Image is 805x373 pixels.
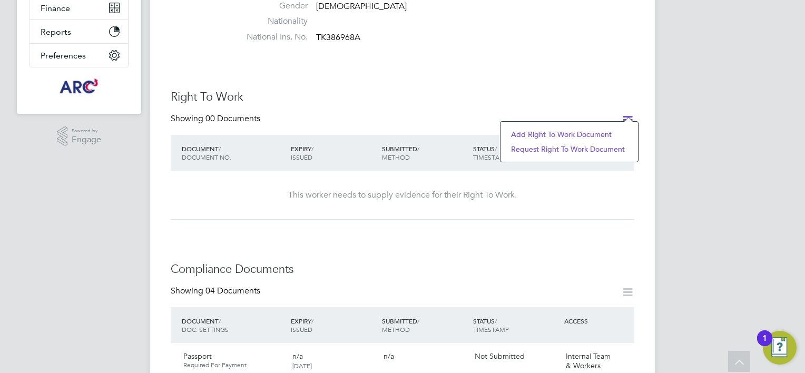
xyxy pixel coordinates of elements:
[72,135,101,144] span: Engage
[291,325,312,333] span: ISSUED
[763,331,797,365] button: Open Resource Center, 1 new notification
[30,78,129,95] a: Go to home page
[205,286,260,296] span: 04 Documents
[205,113,260,124] span: 00 Documents
[379,139,470,166] div: SUBMITTED
[171,90,634,105] h3: Right To Work
[57,126,102,146] a: Powered byEngage
[41,51,86,61] span: Preferences
[183,351,212,361] span: Passport
[379,311,470,339] div: SUBMITTED
[562,311,634,330] div: ACCESS
[566,351,611,370] span: Internal Team & Workers
[30,20,128,43] button: Reports
[288,311,379,339] div: EXPIRY
[316,32,360,43] span: TK386968A
[181,190,624,201] div: This worker needs to supply evidence for their Right To Work.
[473,325,509,333] span: TIMESTAMP
[288,139,379,166] div: EXPIRY
[182,153,231,161] span: DOCUMENT NO.
[473,153,509,161] span: TIMESTAMP
[171,262,634,277] h3: Compliance Documents
[495,144,497,153] span: /
[183,361,284,369] span: Required For Payment
[30,44,128,67] button: Preferences
[171,113,262,124] div: Showing
[171,286,262,297] div: Showing
[291,153,312,161] span: ISSUED
[506,127,633,142] li: Add Right To Work Document
[506,142,633,156] li: Request Right To Work Document
[234,1,308,12] label: Gender
[179,139,288,166] div: DOCUMENT
[470,139,562,166] div: STATUS
[72,126,101,135] span: Powered by
[470,311,562,339] div: STATUS
[311,144,313,153] span: /
[234,32,308,43] label: National Ins. No.
[219,317,221,325] span: /
[41,3,70,13] span: Finance
[382,325,410,333] span: METHOD
[41,27,71,37] span: Reports
[234,16,308,27] label: Nationality
[311,317,313,325] span: /
[475,351,525,361] span: Not Submitted
[292,351,303,361] span: n/a
[417,144,419,153] span: /
[292,361,312,370] span: [DATE]
[382,153,410,161] span: METHOD
[219,144,221,153] span: /
[384,351,394,361] span: n/a
[316,1,407,12] span: [DEMOGRAPHIC_DATA]
[179,311,288,339] div: DOCUMENT
[58,78,101,95] img: arcgroup-logo-retina.png
[417,317,419,325] span: /
[495,317,497,325] span: /
[182,325,229,333] span: DOC. SETTINGS
[762,338,767,352] div: 1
